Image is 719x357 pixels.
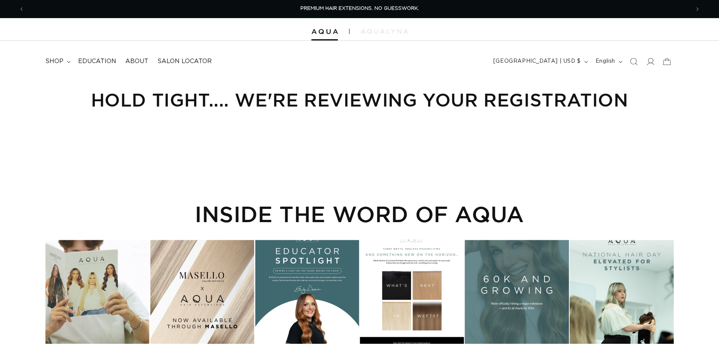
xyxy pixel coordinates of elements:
[360,240,464,344] div: Instagram post opens in a popup
[570,240,674,344] div: Instagram post opens in a popup
[493,57,581,65] span: [GEOGRAPHIC_DATA] | USD $
[255,240,359,344] div: Instagram post opens in a popup
[121,53,153,70] a: About
[74,53,121,70] a: Education
[13,2,30,16] button: Previous announcement
[625,53,642,70] summary: Search
[41,53,74,70] summary: shop
[153,53,216,70] a: Salon Locator
[125,57,148,65] span: About
[45,88,674,111] h1: Hold Tight.... we're reviewing your Registration
[78,57,116,65] span: Education
[591,54,625,69] button: English
[465,240,569,344] div: Instagram post opens in a popup
[45,57,63,65] span: shop
[361,29,408,34] img: aqualyna.com
[157,57,212,65] span: Salon Locator
[689,2,706,16] button: Next announcement
[300,6,419,11] span: PREMIUM HAIR EXTENSIONS. NO GUESSWORK.
[596,57,615,65] span: English
[489,54,591,69] button: [GEOGRAPHIC_DATA] | USD $
[45,201,674,227] h2: INSIDE THE WORD OF AQUA
[311,29,338,34] img: Aqua Hair Extensions
[45,240,149,344] div: Instagram post opens in a popup
[150,240,254,344] div: Instagram post opens in a popup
